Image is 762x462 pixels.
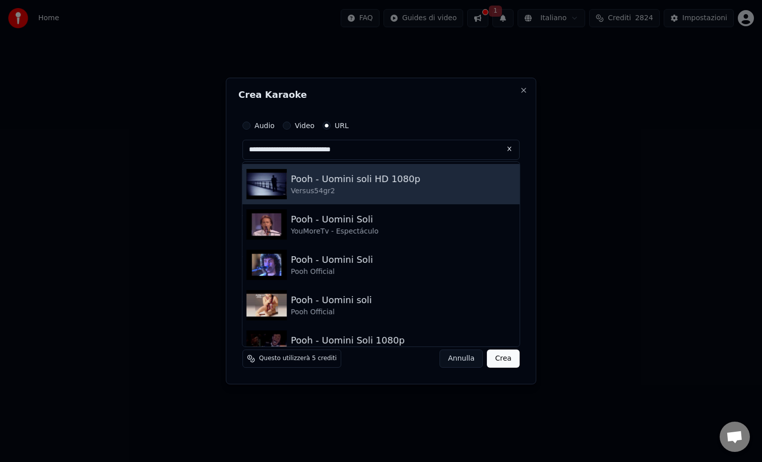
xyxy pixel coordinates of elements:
div: Pooh - Uomini soli HD 1080p [291,172,420,186]
div: Pooh Official [291,307,372,317]
img: Pooh - Uomini Soli [246,250,287,280]
div: Versus54gr2 [291,186,420,196]
button: Crea [487,350,520,368]
div: Pooh - Uomini Soli [291,212,378,226]
h2: Crea Karaoke [238,90,524,99]
div: Pooh Official [291,267,373,277]
img: Pooh - Uomini soli [246,290,287,320]
label: URL [335,122,349,129]
div: Pooh - Uomini Soli 1080p [291,333,405,348]
img: Pooh - Uomini soli HD 1080p [246,169,287,199]
label: Video [295,122,314,129]
label: Audio [255,122,275,129]
div: Pooh - Uomini Soli [291,253,373,267]
div: Pooh - Uomini soli [291,293,372,307]
button: Annulla [439,350,483,368]
img: Pooh - Uomini Soli [246,209,287,240]
div: YouMoreTv - Espectáculo [291,226,378,237]
span: Questo utilizzerà 5 crediti [259,355,337,363]
img: Pooh - Uomini Soli 1080p [246,330,287,361]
